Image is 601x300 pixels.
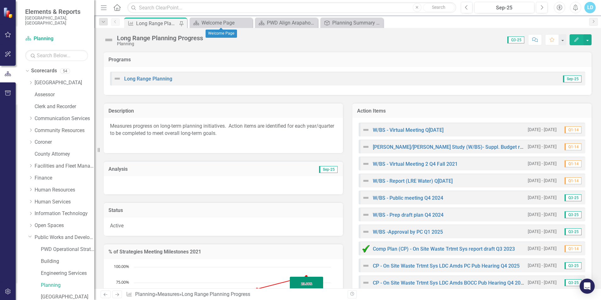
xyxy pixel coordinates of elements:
a: Engineering Services [41,270,94,277]
button: Search [423,3,455,12]
div: Long Range Planning Progress [136,19,178,27]
small: [DATE] - [DATE] [528,246,557,252]
p: Measures progress on long-term planning initiatives. Action items are identified for each year/qu... [110,123,337,138]
input: Search ClearPoint... [127,2,456,13]
div: Long Range Planning Progress [117,35,203,42]
span: Elements & Reports [25,8,88,15]
a: Planning [41,282,94,289]
small: [DATE] - [DATE] [528,263,557,269]
span: Q3-25 [565,228,582,235]
div: Planning [117,42,203,46]
a: Coroner [35,139,94,146]
a: [GEOGRAPHIC_DATA] [35,79,94,86]
span: Sep-25 [319,166,338,173]
small: [DATE] - [DATE] [528,178,557,184]
a: PWD Align Arapahoe Scorecard [256,19,316,27]
span: Q1-14 [565,177,582,184]
div: PWD Align Arapahoe Scorecard [267,19,316,27]
small: [DATE] - [DATE] [528,144,557,150]
div: Planning Summary Report [332,19,382,27]
div: Welcome Page [201,19,251,27]
small: [DATE] - [DATE] [528,229,557,235]
a: W/BS - Virtual Meeting Q[DATE] [373,127,444,133]
img: Not Defined [104,35,114,45]
a: Facilities and Fleet Management [35,163,94,170]
h3: Analysis [108,166,223,172]
h3: Programs [108,57,587,63]
p: Active [110,222,337,230]
img: Not Defined [113,75,121,82]
span: Q3-25 [565,194,582,201]
span: Q1-14 [565,245,582,252]
img: Not Defined [362,262,370,269]
a: Assessor [35,91,94,98]
path: Q4-21, 85. Target % Strategies Meeting Milestones. [305,275,308,278]
div: » » [126,291,343,298]
text: 100.00% [114,264,129,269]
a: W/BS - Public meeting Q4 2024 [373,195,443,201]
small: [DATE] - [DATE] [528,161,557,167]
a: Planning Summary Report [322,19,382,27]
a: Long Range Planning [124,76,172,82]
a: Building [41,258,94,265]
div: Sep-25 [477,4,532,12]
span: Q3-25 [565,262,582,269]
span: Q1-14 [565,143,582,150]
a: County Attorney [35,151,94,158]
span: Q3-25 [507,36,524,43]
a: W/BS - Report (LRE Water) Q[DATE] [373,178,453,184]
a: Communication Services [35,115,94,122]
a: Public Works and Development [35,234,94,241]
small: [GEOGRAPHIC_DATA], [GEOGRAPHIC_DATA] [25,15,88,26]
div: Open Intercom Messenger [580,279,595,294]
path: Q4-21, 23.07692308. Actual % Strategies Meeting Milestones Quarterly. [290,277,323,291]
div: LD [584,2,596,13]
img: Not Defined [362,279,370,286]
span: Q3-25 [565,279,582,286]
span: Sep-25 [563,75,582,82]
h3: Status [108,208,338,213]
a: Planning [25,35,88,42]
h3: % of Strategies Meeting Milestones 2021 [108,249,338,255]
img: Not Defined [362,143,370,151]
small: [DATE] - [DATE] [528,212,557,218]
a: Scorecards [31,67,57,75]
img: Not Defined [362,228,370,236]
span: Search [432,5,445,10]
a: Human Services [35,198,94,206]
a: W/BS - Virtual Meeting 2 Q4 Fall 2021 [373,161,458,167]
a: [PERSON_NAME]/[PERSON_NAME] Study (W/BS)- Suppl. Budget req. Decision [DATE] [373,144,563,150]
a: Human Resources [35,186,94,194]
img: Not Defined [362,177,370,185]
a: Welcome Page [191,19,251,27]
button: Sep-25 [474,2,534,13]
a: Information Technology [35,210,94,217]
div: 54 [60,68,70,74]
text: 23.08% [301,281,312,286]
a: Finance [35,175,94,182]
input: Search Below... [25,50,88,61]
a: CP - On Site Waste Trtmt Sys LDC Amds BOCC Pub Hearing Q4 2025 [373,280,526,286]
a: Clerk and Recorder [35,103,94,110]
img: ClearPoint Strategy [3,7,14,18]
a: Comp Plan (CP) - On Site Waste Trtmt Sys report draft Q3 2023 [373,246,515,252]
h3: Action Items [357,108,587,114]
span: Q3-25 [565,211,582,218]
img: Not Defined [362,211,370,219]
a: CP - On Site Waste Trtmt Sys LDC Amds PC Pub Hearing Q4 2025 [373,263,520,269]
img: Completed [362,245,370,253]
h3: Description [108,108,338,114]
a: Measures [157,291,179,297]
div: Long Range Planning Progress [182,291,250,297]
small: [DATE] - [DATE] [528,127,557,133]
a: Planning [135,291,155,297]
a: W/BS - Prep draft plan Q4 2024 [373,212,444,218]
span: Q1-14 [565,126,582,133]
img: Not Defined [362,194,370,202]
span: Q1-14 [565,160,582,167]
a: W/BS -Approval by PC Q1 2025 [373,229,443,235]
a: Community Resources [35,127,94,134]
img: Not Defined [362,126,370,134]
small: [DATE] - [DATE] [528,280,557,286]
a: Open Spaces [35,222,94,229]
